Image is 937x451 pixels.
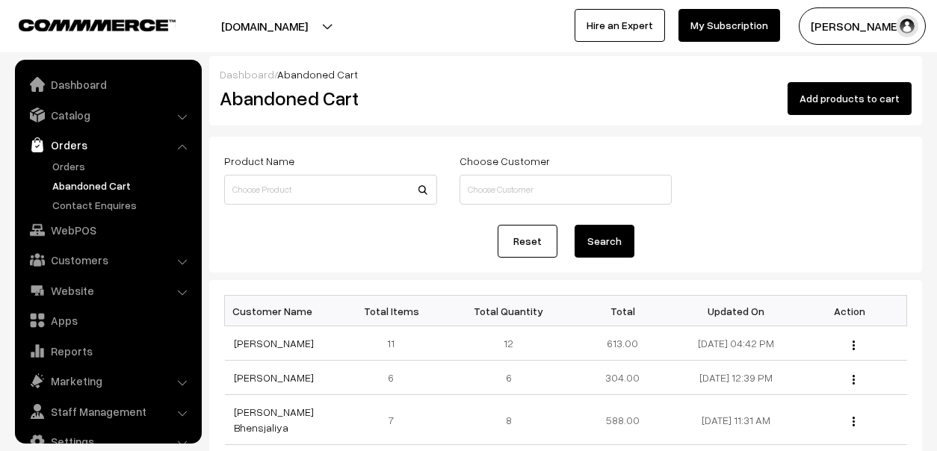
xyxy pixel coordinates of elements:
td: [DATE] 11:31 AM [679,395,793,445]
img: Menu [853,375,855,385]
a: [PERSON_NAME] [234,371,314,384]
th: Total Quantity [452,296,566,326]
td: 6 [338,361,452,395]
td: 613.00 [566,326,679,361]
a: WebPOS [19,217,197,243]
a: Marketing [19,367,197,394]
a: [PERSON_NAME] Bhensjaliya [234,405,314,434]
td: 588.00 [566,395,679,445]
th: Total Items [338,296,452,326]
td: 304.00 [566,361,679,395]
a: My Subscription [678,9,780,42]
td: [DATE] 12:39 PM [679,361,793,395]
a: Dashboard [220,68,274,81]
th: Total [566,296,679,326]
img: Menu [853,340,855,350]
span: Abandoned Cart [277,68,358,81]
td: 7 [338,395,452,445]
a: COMMMERCE [19,15,149,33]
a: Reset [498,225,557,258]
td: 6 [452,361,566,395]
a: Dashboard [19,71,197,98]
a: Orders [19,131,197,158]
input: Choose Product [224,175,437,205]
label: Product Name [224,153,294,169]
div: / [220,66,912,82]
a: Website [19,277,197,304]
img: user [896,15,918,37]
label: Choose Customer [460,153,550,169]
a: Catalog [19,102,197,128]
a: Contact Enquires [49,197,197,213]
img: COMMMERCE [19,19,176,31]
h2: Abandoned Cart [220,87,436,110]
a: Apps [19,307,197,334]
a: Staff Management [19,398,197,425]
button: Search [575,225,634,258]
a: Customers [19,246,197,273]
td: 8 [452,395,566,445]
button: [PERSON_NAME]… [799,7,926,45]
th: Customer Name [225,296,338,326]
img: Menu [853,417,855,426]
th: Action [793,296,906,326]
th: Updated On [679,296,793,326]
a: Orders [49,158,197,174]
button: Add products to cart [788,82,912,115]
a: [PERSON_NAME] [234,337,314,349]
a: Hire an Expert [575,9,665,42]
button: [DOMAIN_NAME] [169,7,360,45]
a: Abandoned Cart [49,178,197,193]
a: Reports [19,338,197,364]
input: Choose Customer [460,175,672,205]
td: 11 [338,326,452,361]
td: 12 [452,326,566,361]
td: [DATE] 04:42 PM [679,326,793,361]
